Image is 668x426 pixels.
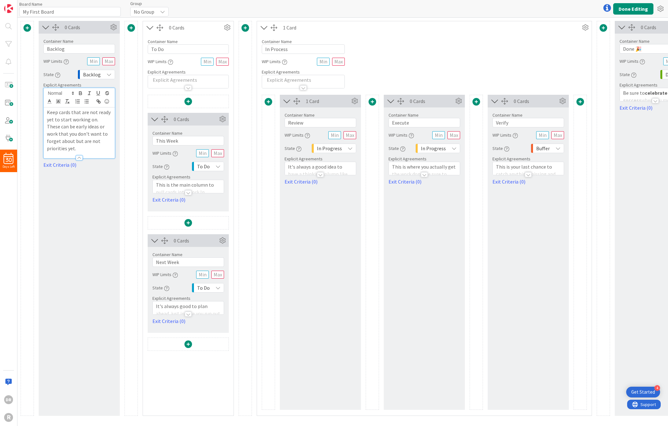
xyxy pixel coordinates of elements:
div: WIP Limits [389,129,414,141]
span: To Do [197,283,210,292]
div: 1 Card [306,97,350,105]
input: Min [201,58,214,66]
img: Visit kanbanzone.com [4,4,13,13]
span: Backlog [83,70,101,79]
label: Container Name [43,38,74,44]
span: Explicit Agreements [152,295,190,301]
div: State [492,143,509,154]
div: WIP Limits [152,269,178,280]
span: 30 [6,158,12,162]
div: WIP Limits [152,147,178,159]
input: Min [196,271,209,279]
label: Container Name [389,112,419,118]
span: In Progress [317,144,342,153]
input: Max [216,58,229,66]
div: 0 Cards [410,97,454,105]
div: 0 Cards [514,97,558,105]
span: No Group [134,7,154,16]
input: Max [102,57,115,65]
input: Add container name... [492,118,564,127]
span: In Progress [421,144,446,153]
div: DR [4,395,13,404]
div: 0 Cards [169,24,222,31]
button: Done Editing [613,3,653,15]
input: Max [447,131,460,139]
a: Exit Criteria (0) [389,178,460,185]
span: To Do [197,162,210,171]
span: Explicit Agreements [285,156,323,162]
label: Board Name [19,1,42,7]
p: It's always a good idea to have a thinking column like this one to make sure that you can clarify... [288,163,353,214]
label: Container Name [152,130,183,136]
div: 0 Cards [65,23,109,31]
input: Add container name... [389,118,460,127]
label: Container Name [152,252,183,257]
a: Exit Criteria (0) [492,178,564,185]
span: Group [130,1,142,6]
div: Get Started [631,389,655,395]
input: Max [344,131,356,139]
span: Explicit Agreements [152,174,190,180]
div: WIP Limits [43,55,69,67]
input: Max [551,131,564,139]
div: WIP Limits [620,55,645,67]
div: State [620,69,636,80]
input: Min [317,58,330,66]
label: Container Name [148,39,178,44]
input: Add container name... [152,136,224,145]
span: Buffer [536,144,550,153]
input: Min [87,57,100,65]
a: Exit Criteria (0) [43,161,115,169]
a: Exit Criteria (0) [152,196,224,203]
div: R [4,413,13,422]
div: WIP Limits [492,129,518,141]
div: State [43,69,60,80]
div: WIP Limits [148,56,173,67]
a: Exit Criteria (0) [285,178,356,185]
label: Container Name [262,39,292,44]
label: Container Name [492,112,523,118]
span: Support [13,1,29,9]
span: Explicit Agreements [262,69,300,75]
input: Min [196,149,209,157]
input: Min [536,131,549,139]
input: Max [211,149,224,157]
input: Add container name... [262,44,345,54]
div: State [389,143,405,154]
span: Explicit Agreements [492,156,530,162]
div: 0 Cards [174,115,218,123]
span: Explicit Agreements [389,156,427,162]
div: Open Get Started checklist, remaining modules: 4 [626,387,660,397]
label: Container Name [620,38,650,44]
span: Explicit Agreements [148,69,186,75]
input: Add container name... [148,44,229,54]
div: 1 Card [283,24,581,31]
div: State [285,143,301,154]
p: This is the main column to pull cards into Work In Progress (WIP). All cards should be in order o... [156,181,221,232]
div: WIP Limits [285,129,310,141]
p: Keep cards that are not ready yet to start working on. These can be early ideas or work that you ... [47,109,112,152]
div: State [152,282,169,294]
div: WIP Limits [262,56,287,67]
p: This is where you actually get the work done. Be sure to complete all the work and tasks on this ... [392,163,457,206]
p: This is your last chance to catch anything missing and provide feedback about the work. If everyt... [496,163,561,206]
label: Container Name [285,112,315,118]
input: Add container name... [285,118,356,127]
span: Explicit Agreements [43,82,81,88]
input: Min [432,131,445,139]
a: Exit Criteria (0) [152,317,224,325]
p: It's always good to plan ahead, just in case you run out of cards in the column above. This also ... [156,303,221,339]
input: Add container name... [152,257,224,267]
input: Min [328,131,341,139]
input: Max [211,271,224,279]
input: Max [332,58,345,66]
div: 4 [654,385,660,391]
input: Add container name... [43,44,115,54]
div: 0 Cards [174,237,218,244]
div: State [152,161,169,172]
span: Explicit Agreements [620,82,658,88]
